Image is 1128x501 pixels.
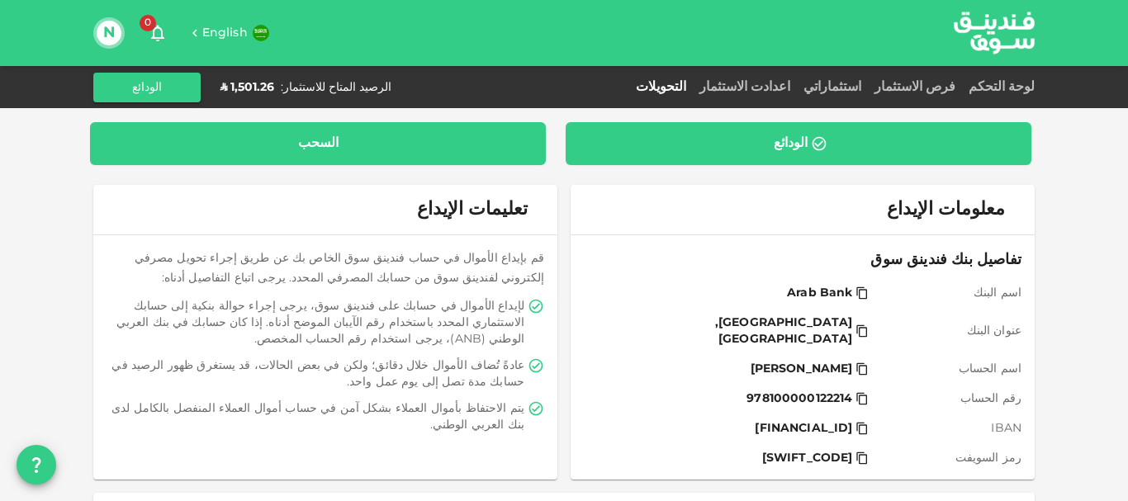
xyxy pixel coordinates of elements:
div: الرصيد المتاح للاستثمار : [281,79,391,96]
span: تعليمات الإيداع [417,198,528,221]
a: logo [954,1,1035,64]
span: 0 [140,15,156,31]
span: عنوان البنك [875,323,1021,339]
span: [GEOGRAPHIC_DATA], [GEOGRAPHIC_DATA] [594,314,852,347]
span: رقم الحساب [875,390,1021,407]
div: الودائع [774,135,808,152]
span: 978100000122214 [746,390,852,407]
span: رمز السويفت [875,450,1021,466]
div: ʢ 1,501.26 [220,79,274,96]
span: لإيداع الأموال في حسابك على فندينق سوق، يرجى إجراء حوالة بنكية إلى حسابك الاستثماري المحدد باستخد... [110,298,524,347]
div: السحب [298,135,339,152]
span: معلومات الإيداع [887,198,1005,221]
button: N [97,21,121,45]
span: Arab Bank [787,285,852,301]
a: التحويلات [629,81,693,93]
span: تفاصيل بنك فندينق سوق [584,248,1021,272]
span: English [202,27,248,39]
a: استثماراتي [797,81,868,93]
span: [FINANCIAL_ID] [755,420,852,437]
a: السحب [90,122,546,165]
span: عادةً تُضاف الأموال خلال دقائق؛ ولكن في بعض الحالات، قد يستغرق ظهور الرصيد في حسابك مدة تصل إلى ي... [110,357,524,390]
span: IBAN [875,420,1021,437]
span: اسم البنك [875,285,1021,301]
img: flag-sa.b9a346574cdc8950dd34b50780441f57.svg [253,25,269,41]
span: يتم الاحتفاظ بأموال العملاء بشكل آمن في حساب أموال العملاء المنفصل بالكامل لدى بنك العربي الوطني. [110,400,524,433]
a: الودائع [566,122,1031,165]
span: قم بإيداع الأموال في حساب فندينق سوق الخاص بك عن طريق إجراء تحويل مصرفي إلكتروني لفندينق سوق من ح... [135,253,544,284]
img: logo [932,1,1056,64]
button: 0 [141,17,174,50]
a: لوحة التحكم [962,81,1035,93]
span: [PERSON_NAME] [751,361,853,377]
span: اسم الحساب [875,361,1021,377]
span: [SWIFT_CODE] [762,450,853,466]
button: الودائع [93,73,201,102]
a: فرص الاستثمار [868,81,962,93]
button: question [17,445,56,484]
a: اعدادت الاستثمار [693,81,797,93]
